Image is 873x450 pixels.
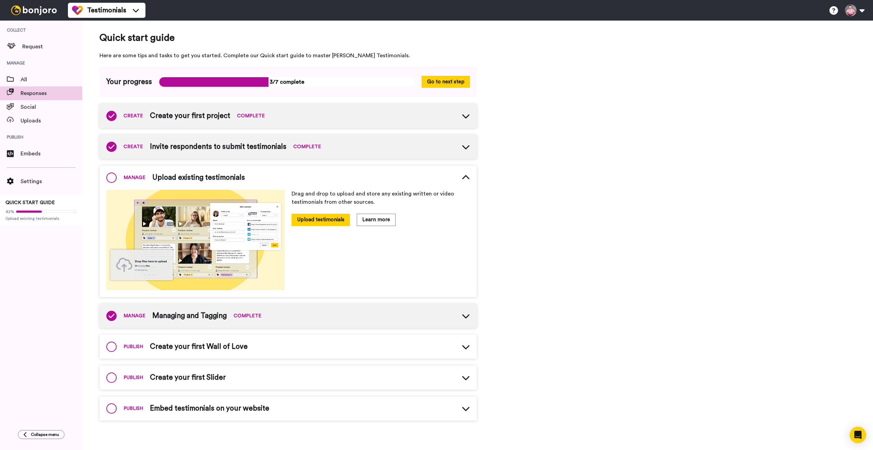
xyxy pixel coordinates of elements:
span: 3/7 complete [159,77,415,87]
img: 4a9e73a18bff383a38bab373c66e12b8.png [106,190,285,290]
span: Settings [21,177,82,186]
button: Learn more [357,214,396,226]
span: Upload existing testimonials [152,173,245,183]
div: Open Intercom Messenger [850,427,866,443]
span: Upload existing testimonials [5,216,77,221]
span: PUBLISH [123,374,143,381]
span: Your progress [106,77,152,87]
button: Go to next step [422,76,470,88]
span: Request [22,43,82,51]
img: bj-logo-header-white.svg [8,5,60,15]
span: Responses [21,89,82,97]
span: Quick start guide [99,31,477,45]
span: MANAGE [123,312,145,319]
span: PUBLISH [123,405,143,412]
span: Social [21,103,82,111]
span: COMPLETE [234,312,261,319]
span: Create your first Wall of Love [150,342,248,352]
span: 42% [5,209,14,214]
span: QUICK START GUIDE [5,200,55,205]
span: Managing and Tagging [152,311,227,321]
span: MANAGE [123,174,145,181]
button: Upload testimonials [292,214,350,226]
span: Embed testimonials on your website [150,403,269,414]
img: tm-color.svg [72,5,83,16]
span: Create your first project [150,111,230,121]
span: Here are some tips and tasks to get you started. Complete our Quick start guide to master [PERSON... [99,51,477,60]
span: COMPLETE [237,113,265,119]
span: Embeds [21,150,82,158]
p: Drag and drop to upload and store any existing written or video testimonials from other sources. [292,190,470,206]
span: CREATE [123,113,143,119]
span: PUBLISH [123,343,143,350]
span: Testimonials [87,5,126,15]
span: CREATE [123,143,143,150]
span: Invite respondents to submit testimonials [150,142,286,152]
span: All [21,75,82,84]
span: Collapse menu [31,432,59,437]
span: Create your first Slider [150,372,226,383]
button: Collapse menu [18,430,64,439]
span: Uploads [21,117,82,125]
span: COMPLETE [293,143,321,150]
